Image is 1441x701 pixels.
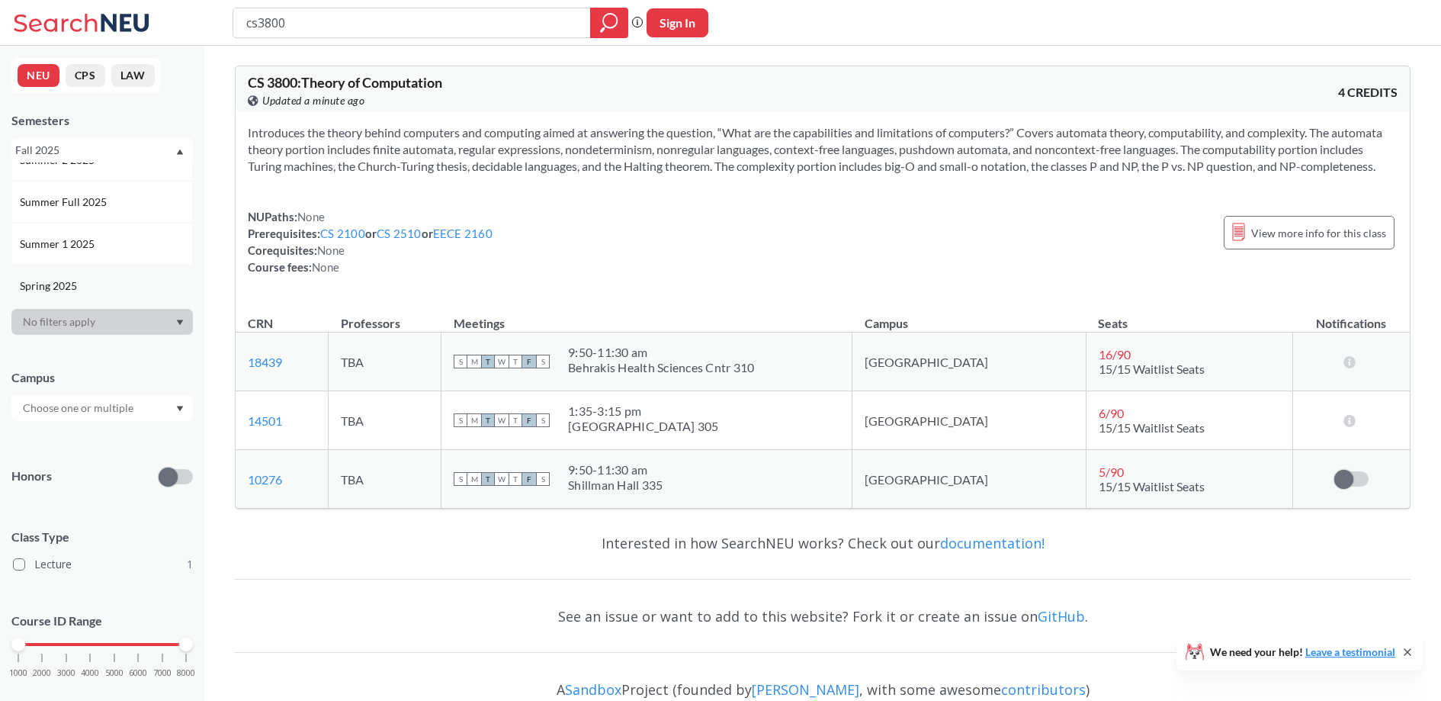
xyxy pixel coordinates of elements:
span: View more info for this class [1251,223,1386,243]
th: Seats [1086,300,1292,333]
span: S [454,472,467,486]
span: CS 3800 : Theory of Computation [248,74,442,91]
span: Summer 1 2025 [20,236,98,252]
span: 15/15 Waitlist Seats [1099,420,1205,435]
a: Leave a testimonial [1305,645,1395,658]
span: 4000 [81,669,99,677]
td: [GEOGRAPHIC_DATA] [852,450,1086,509]
a: [PERSON_NAME] [752,680,859,699]
th: Meetings [441,300,852,333]
input: Class, professor, course number, "phrase" [245,10,579,36]
button: Sign In [647,8,708,37]
span: F [522,472,536,486]
span: None [312,260,339,274]
div: Behrakis Health Sciences Cntr 310 [568,360,754,375]
span: F [522,413,536,427]
div: Dropdown arrow [11,309,193,335]
span: 7000 [153,669,172,677]
span: 15/15 Waitlist Seats [1099,362,1205,376]
span: T [481,472,495,486]
span: W [495,413,509,427]
span: S [454,355,467,368]
span: T [509,355,522,368]
div: Shillman Hall 335 [568,478,663,493]
a: 10276 [248,472,282,487]
div: 9:50 - 11:30 am [568,462,663,478]
span: 5 / 90 [1099,465,1124,479]
button: CPS [66,64,105,87]
div: CRN [248,315,273,332]
svg: Dropdown arrow [176,406,184,412]
span: S [536,472,550,486]
button: NEU [18,64,59,87]
button: LAW [111,64,155,87]
div: Dropdown arrow [11,395,193,421]
span: 15/15 Waitlist Seats [1099,479,1205,494]
svg: Dropdown arrow [176,320,184,326]
div: See an issue or want to add to this website? Fork it or create an issue on . [235,594,1411,638]
div: 1:35 - 3:15 pm [568,404,718,419]
span: We need your help! [1210,647,1395,658]
div: Fall 2025Dropdown arrowFall 2025Summer 2 2025Summer Full 2025Summer 1 2025Spring 2025Fall 2024Sum... [11,138,193,162]
span: None [297,210,325,223]
th: Professors [329,300,441,333]
span: 1000 [9,669,27,677]
svg: Dropdown arrow [176,149,184,155]
div: [GEOGRAPHIC_DATA] 305 [568,419,718,434]
span: 2000 [33,669,51,677]
div: Fall 2025 [15,142,175,159]
span: S [536,413,550,427]
span: 16 / 90 [1099,347,1131,362]
span: 6 / 90 [1099,406,1124,420]
a: EECE 2160 [433,227,493,240]
span: M [467,472,481,486]
td: TBA [329,450,441,509]
p: Course ID Range [11,613,193,630]
div: Interested in how SearchNEU works? Check out our [235,521,1411,565]
div: Semesters [11,112,193,129]
span: T [481,355,495,368]
th: Campus [852,300,1086,333]
span: W [495,355,509,368]
th: Notifications [1292,300,1410,333]
a: contributors [1001,680,1086,699]
span: 1 [187,556,193,573]
div: magnifying glass [590,8,628,38]
td: TBA [329,391,441,450]
div: Campus [11,369,193,386]
a: 18439 [248,355,282,369]
svg: magnifying glass [600,12,618,34]
label: Lecture [13,555,193,574]
div: NUPaths: Prerequisites: or or Corequisites: Course fees: [248,208,493,275]
span: Updated a minute ago [262,92,364,109]
td: [GEOGRAPHIC_DATA] [852,333,1086,391]
div: A Project (founded by , with some awesome ) [235,667,1411,698]
a: Sandbox [565,680,621,699]
span: 8000 [177,669,195,677]
input: Choose one or multiple [15,399,143,417]
span: M [467,413,481,427]
section: Introduces the theory behind computers and computing aimed at answering the question, “What are t... [248,124,1398,175]
div: 9:50 - 11:30 am [568,345,754,360]
span: S [536,355,550,368]
span: T [509,413,522,427]
span: M [467,355,481,368]
span: T [509,472,522,486]
span: 5000 [105,669,124,677]
td: [GEOGRAPHIC_DATA] [852,391,1086,450]
span: 4 CREDITS [1338,84,1398,101]
a: documentation! [940,534,1045,552]
a: CS 2100 [320,227,365,240]
span: S [454,413,467,427]
p: Honors [11,468,52,485]
span: Class Type [11,529,193,545]
span: None [317,243,345,257]
a: 14501 [248,413,282,428]
span: 3000 [57,669,75,677]
a: CS 2510 [377,227,422,240]
span: 6000 [129,669,147,677]
td: TBA [329,333,441,391]
a: GitHub [1038,607,1085,625]
span: F [522,355,536,368]
span: Summer Full 2025 [20,194,110,211]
